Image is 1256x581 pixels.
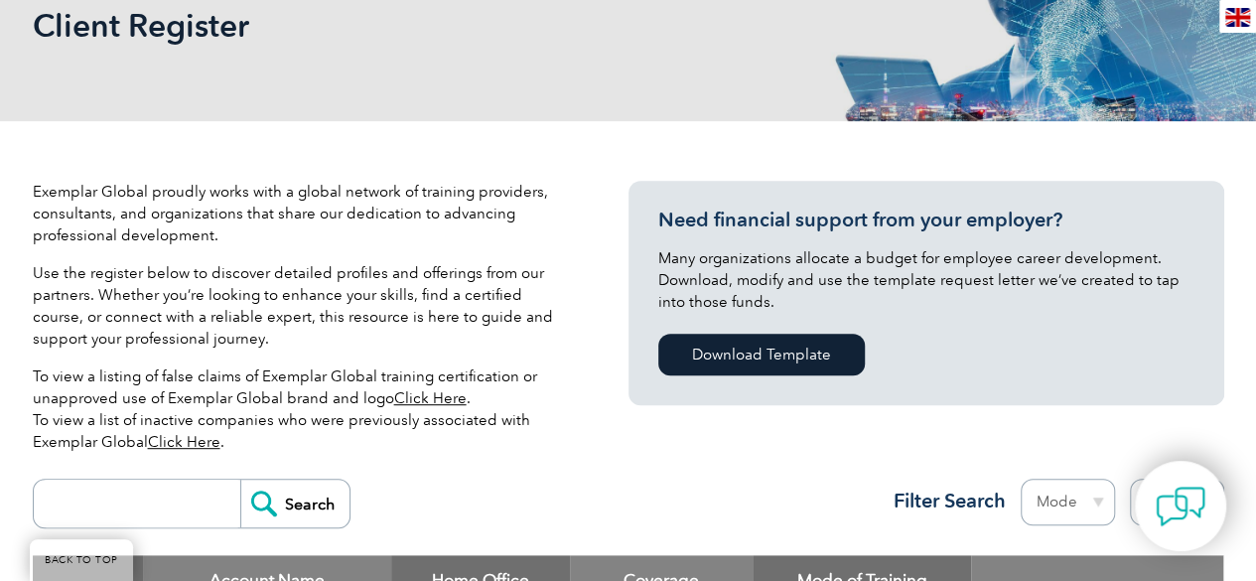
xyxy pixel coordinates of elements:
[1225,8,1250,27] img: en
[33,181,569,246] p: Exemplar Global proudly works with a global network of training providers, consultants, and organ...
[1156,482,1205,531] img: contact-chat.png
[882,489,1006,513] h3: Filter Search
[240,480,349,527] input: Search
[658,247,1194,313] p: Many organizations allocate a budget for employee career development. Download, modify and use th...
[33,10,867,42] h2: Client Register
[33,262,569,350] p: Use the register below to discover detailed profiles and offerings from our partners. Whether you...
[658,334,865,375] a: Download Template
[148,433,220,451] a: Click Here
[30,539,133,581] a: BACK TO TOP
[658,208,1194,232] h3: Need financial support from your employer?
[33,365,569,453] p: To view a listing of false claims of Exemplar Global training certification or unapproved use of ...
[394,389,467,407] a: Click Here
